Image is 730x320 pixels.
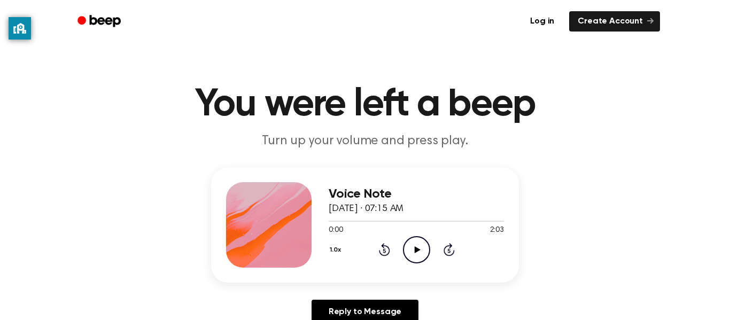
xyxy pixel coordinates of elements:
[9,17,31,40] button: privacy banner
[490,225,504,236] span: 2:03
[329,204,403,214] span: [DATE] · 07:15 AM
[329,225,343,236] span: 0:00
[160,132,570,150] p: Turn up your volume and press play.
[329,241,345,259] button: 1.0x
[329,187,504,201] h3: Voice Note
[569,11,660,32] a: Create Account
[522,11,563,32] a: Log in
[91,85,639,124] h1: You were left a beep
[70,11,130,32] a: Beep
